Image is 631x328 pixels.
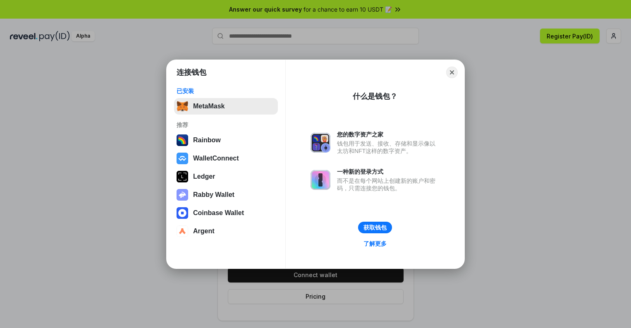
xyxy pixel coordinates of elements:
button: Argent [174,223,278,239]
div: 已安装 [177,87,275,95]
h1: 连接钱包 [177,67,206,77]
img: svg+xml,%3Csvg%20xmlns%3D%22http%3A%2F%2Fwww.w3.org%2F2000%2Fsvg%22%20width%3D%2228%22%20height%3... [177,171,188,182]
button: Rabby Wallet [174,187,278,203]
img: svg+xml,%3Csvg%20xmlns%3D%22http%3A%2F%2Fwww.w3.org%2F2000%2Fsvg%22%20fill%3D%22none%22%20viewBox... [311,170,330,190]
img: svg+xml,%3Csvg%20width%3D%22120%22%20height%3D%22120%22%20viewBox%3D%220%200%20120%20120%22%20fil... [177,134,188,146]
button: Close [446,67,458,78]
div: 什么是钱包？ [353,91,397,101]
img: svg+xml,%3Csvg%20width%3D%2228%22%20height%3D%2228%22%20viewBox%3D%220%200%2028%2028%22%20fill%3D... [177,207,188,219]
div: Rainbow [193,136,221,144]
div: MetaMask [193,103,225,110]
img: svg+xml,%3Csvg%20width%3D%2228%22%20height%3D%2228%22%20viewBox%3D%220%200%2028%2028%22%20fill%3D... [177,153,188,164]
div: 获取钱包 [363,224,387,231]
div: 了解更多 [363,240,387,247]
button: MetaMask [174,98,278,115]
button: Rainbow [174,132,278,148]
div: WalletConnect [193,155,239,162]
button: Ledger [174,168,278,185]
div: Argent [193,227,215,235]
div: 而不是在每个网站上创建新的账户和密码，只需连接您的钱包。 [337,177,440,192]
div: Coinbase Wallet [193,209,244,217]
div: 推荐 [177,121,275,129]
button: Coinbase Wallet [174,205,278,221]
div: Ledger [193,173,215,180]
div: Rabby Wallet [193,191,234,199]
div: 钱包用于发送、接收、存储和显示像以太坊和NFT这样的数字资产。 [337,140,440,155]
button: 获取钱包 [358,222,392,233]
div: 您的数字资产之家 [337,131,440,138]
div: 一种新的登录方式 [337,168,440,175]
img: svg+xml,%3Csvg%20xmlns%3D%22http%3A%2F%2Fwww.w3.org%2F2000%2Fsvg%22%20fill%3D%22none%22%20viewBox... [311,133,330,153]
a: 了解更多 [359,238,392,249]
img: svg+xml,%3Csvg%20fill%3D%22none%22%20height%3D%2233%22%20viewBox%3D%220%200%2035%2033%22%20width%... [177,101,188,112]
img: svg+xml,%3Csvg%20xmlns%3D%22http%3A%2F%2Fwww.w3.org%2F2000%2Fsvg%22%20fill%3D%22none%22%20viewBox... [177,189,188,201]
img: svg+xml,%3Csvg%20width%3D%2228%22%20height%3D%2228%22%20viewBox%3D%220%200%2028%2028%22%20fill%3D... [177,225,188,237]
button: WalletConnect [174,150,278,167]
